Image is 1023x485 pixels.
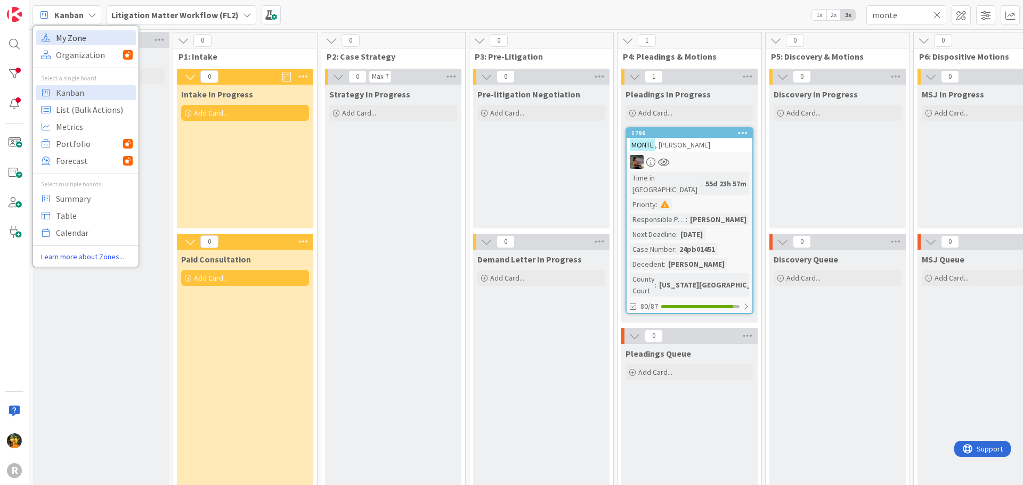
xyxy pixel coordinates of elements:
[656,279,774,291] div: [US_STATE][GEOGRAPHIC_DATA]
[194,273,228,283] span: Add Card...
[675,243,677,255] span: :
[630,258,664,270] div: Decedent
[342,108,376,118] span: Add Card...
[181,89,253,100] span: Intake In Progress
[36,153,136,168] a: Forecast
[630,172,701,195] div: Time in [GEOGRAPHIC_DATA]
[941,70,959,83] span: 0
[630,138,655,151] mark: MONTE
[866,5,946,24] input: Quick Filter...
[36,136,136,151] a: Portfolio
[687,213,749,225] div: [PERSON_NAME]
[56,119,133,135] span: Metrics
[630,199,656,210] div: Priority
[36,225,136,240] a: Calendar
[935,273,969,283] span: Add Card...
[36,102,136,117] a: List (Bulk Actions)
[56,30,133,46] span: My Zone
[645,70,663,83] span: 1
[676,228,678,240] span: :
[36,47,136,62] a: Organization
[826,10,841,20] span: 2x
[786,34,804,47] span: 0
[922,89,984,100] span: MSJ In Progress
[193,34,212,47] span: 0
[841,10,855,20] span: 3x
[7,7,22,22] img: Visit kanbanzone.com
[329,89,410,100] span: Strategy In Progress
[490,273,524,283] span: Add Card...
[56,136,123,152] span: Portfolio
[638,108,672,118] span: Add Card...
[200,235,218,248] span: 0
[664,258,665,270] span: :
[194,108,228,118] span: Add Card...
[33,251,139,262] a: Learn more about Zones...
[631,129,752,137] div: 1796
[372,74,388,79] div: Max 7
[922,254,964,265] span: MSJ Queue
[54,9,84,21] span: Kanban
[33,179,139,189] div: Select multiple boards
[701,178,703,190] span: :
[630,155,644,169] img: MW
[793,70,811,83] span: 0
[477,89,580,100] span: Pre-litigation Negotiation
[22,2,48,14] span: Support
[786,273,821,283] span: Add Card...
[774,254,838,265] span: Discovery Queue
[774,89,858,100] span: Discovery In Progress
[812,10,826,20] span: 1x
[342,34,360,47] span: 0
[200,70,218,83] span: 0
[677,243,718,255] div: 24pb01451
[655,279,656,291] span: :
[33,73,139,83] div: Select a single board
[935,108,969,118] span: Add Card...
[793,235,811,248] span: 0
[640,301,658,312] span: 80/87
[36,30,136,45] a: My Zone
[771,51,896,62] span: P5: Discovery & Motions
[327,51,452,62] span: P2: Case Strategy
[686,213,687,225] span: :
[477,254,582,265] span: Demand Letter In Progress
[56,208,133,224] span: Table
[630,273,655,297] div: County Court
[941,235,959,248] span: 0
[623,51,748,62] span: P4: Pleadings & Motions
[497,235,515,248] span: 0
[36,191,136,206] a: Summary
[627,128,752,138] div: 1796
[656,199,657,210] span: :
[678,228,705,240] div: [DATE]
[56,225,133,241] span: Calendar
[348,70,367,83] span: 0
[36,208,136,223] a: Table
[490,108,524,118] span: Add Card...
[7,463,22,478] div: R
[36,85,136,100] a: Kanban
[111,10,239,20] b: Litigation Matter Workflow (FL2)
[7,433,22,448] img: MR
[181,254,251,265] span: Paid Consultation
[630,228,676,240] div: Next Deadline
[786,108,821,118] span: Add Card...
[703,178,749,190] div: 55d 23h 57m
[934,34,952,47] span: 0
[56,102,133,118] span: List (Bulk Actions)
[630,213,686,225] div: Responsible Paralegal
[638,367,672,377] span: Add Card...
[627,128,752,152] div: 1796MONTE, [PERSON_NAME]
[626,89,711,100] span: Pleadings In Progress
[56,85,133,101] span: Kanban
[630,243,675,255] div: Case Number
[56,153,123,169] span: Forecast
[490,34,508,47] span: 0
[497,70,515,83] span: 0
[36,119,136,134] a: Metrics
[178,51,304,62] span: P1: Intake
[645,330,663,342] span: 0
[655,140,710,150] span: , [PERSON_NAME]
[638,34,656,47] span: 1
